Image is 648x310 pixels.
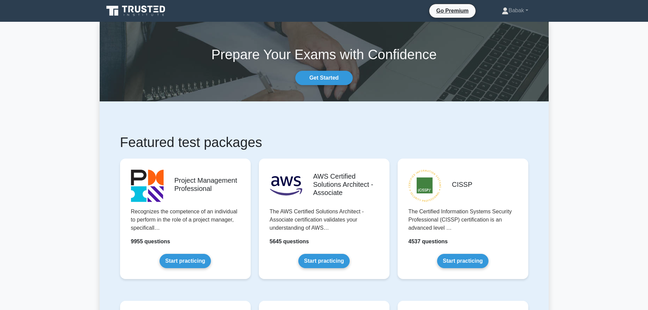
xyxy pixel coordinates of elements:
[100,46,549,63] h1: Prepare Your Exams with Confidence
[298,254,350,268] a: Start practicing
[295,71,352,85] a: Get Started
[437,254,488,268] a: Start practicing
[160,254,211,268] a: Start practicing
[120,134,528,150] h1: Featured test packages
[432,6,472,15] a: Go Premium
[485,4,544,17] a: Babak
